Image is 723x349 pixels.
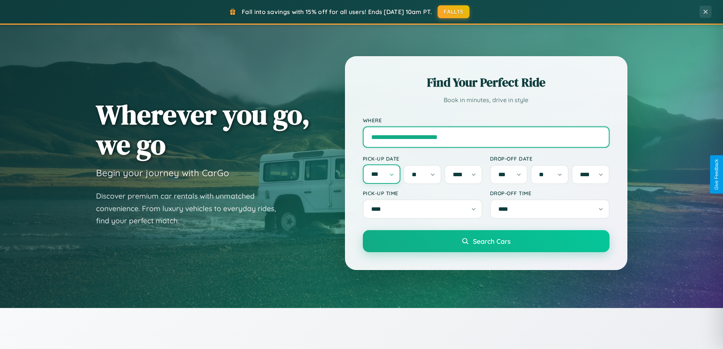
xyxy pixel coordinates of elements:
[363,155,482,162] label: Pick-up Date
[363,74,610,91] h2: Find Your Perfect Ride
[363,95,610,106] p: Book in minutes, drive in style
[363,117,610,123] label: Where
[363,230,610,252] button: Search Cars
[96,190,286,227] p: Discover premium car rentals with unmatched convenience. From luxury vehicles to everyday rides, ...
[363,190,482,196] label: Pick-up Time
[242,8,432,16] span: Fall into savings with 15% off for all users! Ends [DATE] 10am PT.
[438,5,469,18] button: FALL15
[473,237,510,245] span: Search Cars
[490,155,610,162] label: Drop-off Date
[490,190,610,196] label: Drop-off Time
[96,99,310,159] h1: Wherever you go, we go
[714,159,719,190] div: Give Feedback
[96,167,229,178] h3: Begin your journey with CarGo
